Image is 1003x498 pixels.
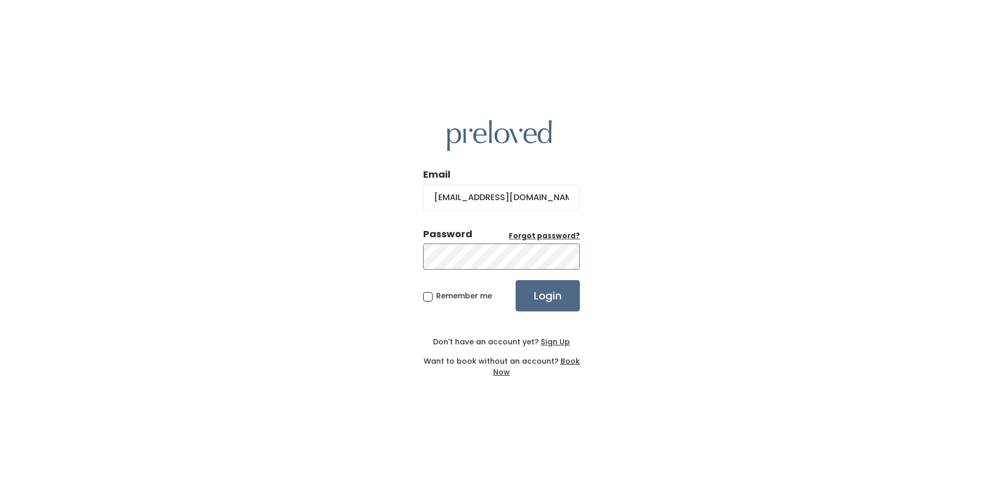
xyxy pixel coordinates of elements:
[423,227,472,241] div: Password
[423,168,450,181] label: Email
[509,231,580,241] a: Forgot password?
[447,120,552,151] img: preloved logo
[493,356,580,377] a: Book Now
[436,291,492,301] span: Remember me
[516,280,580,311] input: Login
[539,337,570,347] a: Sign Up
[423,348,580,378] div: Want to book without an account?
[423,337,580,348] div: Don't have an account yet?
[541,337,570,347] u: Sign Up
